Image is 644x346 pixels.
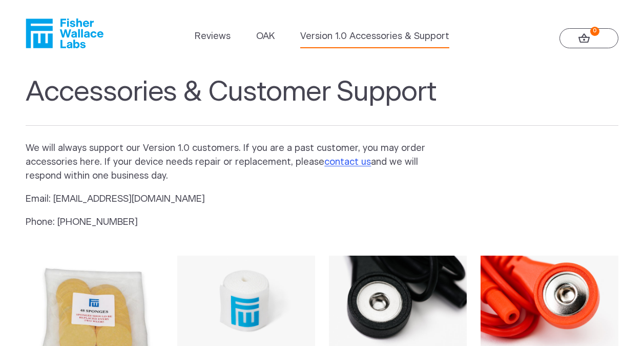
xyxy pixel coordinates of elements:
[324,158,371,167] a: contact us
[300,30,449,44] a: Version 1.0 Accessories & Support
[26,216,444,229] p: Phone: [PHONE_NUMBER]
[590,27,599,36] strong: 0
[26,76,618,126] h1: Accessories & Customer Support
[256,30,275,44] a: OAK
[26,18,103,48] a: Fisher Wallace
[26,142,444,183] p: We will always support our Version 1.0 customers. If you are a past customer, you may order acces...
[195,30,231,44] a: Reviews
[26,193,444,206] p: Email: [EMAIL_ADDRESS][DOMAIN_NAME]
[559,28,618,48] a: 0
